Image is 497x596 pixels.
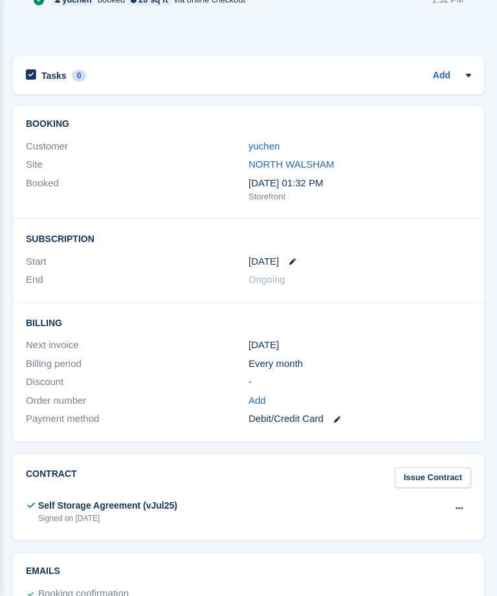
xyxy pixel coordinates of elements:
div: Storefront [248,190,471,203]
div: Signed on [DATE] [38,513,177,524]
div: Debit/Credit Card [248,412,471,426]
div: [DATE] 01:32 PM [248,176,471,191]
div: Customer [26,139,248,154]
div: 0 [72,70,87,82]
h2: Subscription [26,232,471,245]
h2: Emails [26,566,471,577]
h2: Booking [26,119,471,129]
div: Next invoice [26,338,248,353]
div: Discount [26,375,248,390]
a: Add [433,69,450,83]
a: Issue Contract [395,467,471,489]
a: Add [248,393,266,408]
h2: Billing [26,316,471,329]
div: Site [26,157,248,172]
h2: Contract [26,467,77,489]
div: - [248,375,471,390]
div: Payment method [26,412,248,426]
div: Self Storage Agreement (vJul25) [38,499,177,513]
a: NORTH WALSHAM [248,159,335,170]
div: Billing period [26,357,248,371]
a: yuchen [248,140,280,151]
div: Every month [248,357,471,371]
div: Booked [26,176,248,203]
div: [DATE] [248,338,471,353]
time: 2025-09-24 00:00:00 UTC [248,254,279,269]
div: Start [26,254,248,269]
h2: Tasks [41,70,67,82]
span: Ongoing [248,274,285,285]
div: Order number [26,393,248,408]
div: End [26,272,248,287]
